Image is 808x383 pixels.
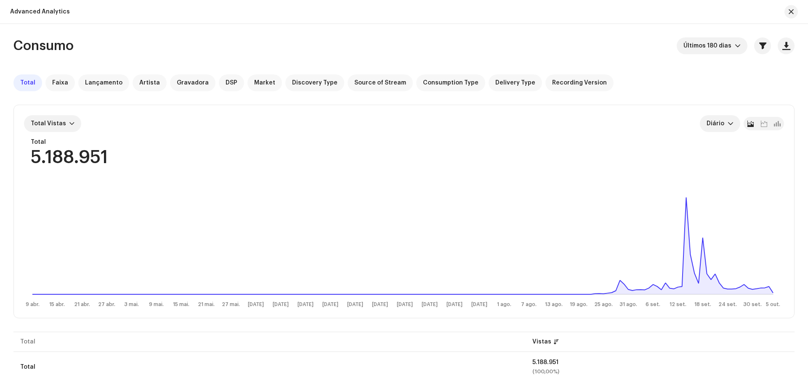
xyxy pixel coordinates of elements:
[139,79,160,86] span: Artista
[298,302,314,307] text: [DATE]
[718,302,737,307] text: 24 set.
[728,115,734,132] div: dropdown trigger
[173,302,189,307] text: 15 mai.
[226,79,237,86] span: DSP
[422,302,438,307] text: [DATE]
[570,302,587,307] text: 19 ago.
[743,302,762,307] text: 30 set.
[683,37,735,54] span: Últimos 180 dias
[292,79,338,86] span: Discovery Type
[447,302,462,307] text: [DATE]
[354,79,406,86] span: Source of Stream
[532,369,788,375] div: (100,00%)
[594,302,613,307] text: 25 ago.
[735,37,741,54] div: dropdown trigger
[397,302,413,307] text: [DATE]
[149,302,164,307] text: 9 mai.
[707,115,728,132] span: Diário
[273,302,289,307] text: [DATE]
[177,79,209,86] span: Gravadora
[198,302,215,307] text: 21 mai.
[495,79,535,86] span: Delivery Type
[497,302,511,307] text: 1 ago.
[248,302,264,307] text: [DATE]
[670,302,686,307] text: 12 set.
[552,79,607,86] span: Recording Version
[521,302,537,307] text: 7 ago.
[322,302,338,307] text: [DATE]
[619,302,637,307] text: 31 ago.
[254,79,275,86] span: Market
[694,302,711,307] text: 18 set.
[532,359,788,365] div: 5.188.951
[766,302,780,307] text: 5 out.
[646,302,660,307] text: 6 set.
[545,302,563,307] text: 13 ago.
[222,302,240,307] text: 27 mai.
[423,79,478,86] span: Consumption Type
[471,302,487,307] text: [DATE]
[372,302,388,307] text: [DATE]
[347,302,363,307] text: [DATE]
